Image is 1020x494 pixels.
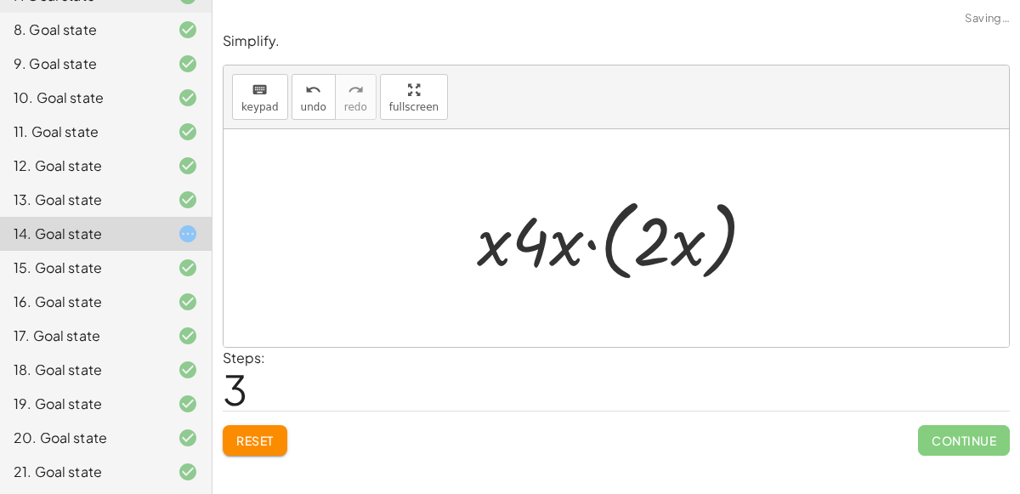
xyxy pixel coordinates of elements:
i: Task finished and correct. [178,360,198,380]
i: Task finished and correct. [178,54,198,74]
i: redo [348,80,364,100]
div: 14. Goal state [14,224,150,244]
span: fullscreen [389,101,439,113]
i: Task finished and correct. [178,462,198,482]
button: undoundo [292,74,336,120]
span: keypad [241,101,279,113]
p: Simplify. [223,31,1010,51]
i: Task finished and correct. [178,326,198,346]
div: 10. Goal state [14,88,150,108]
i: Task finished and correct. [178,258,198,278]
i: Task finished and correct. [178,88,198,108]
div: 17. Goal state [14,326,150,346]
div: 19. Goal state [14,394,150,414]
i: Task finished and correct. [178,20,198,40]
div: 18. Goal state [14,360,150,380]
i: Task finished and correct. [178,156,198,176]
i: keyboard [252,80,268,100]
i: Task finished and correct. [178,190,198,210]
div: 20. Goal state [14,428,150,448]
button: redoredo [335,74,377,120]
div: 12. Goal state [14,156,150,176]
i: undo [305,80,321,100]
i: Task finished and correct. [178,394,198,414]
i: Task started. [178,224,198,244]
label: Steps: [223,349,265,366]
span: redo [344,101,367,113]
div: 9. Goal state [14,54,150,74]
button: Reset [223,425,287,456]
span: Saving… [965,10,1010,27]
div: 15. Goal state [14,258,150,278]
div: 16. Goal state [14,292,150,312]
div: 8. Goal state [14,20,150,40]
span: Reset [236,433,274,448]
div: 11. Goal state [14,122,150,142]
i: Task finished and correct. [178,292,198,312]
i: Task finished and correct. [178,428,198,448]
button: fullscreen [380,74,448,120]
button: keyboardkeypad [232,74,288,120]
span: 3 [223,363,247,415]
span: undo [301,101,326,113]
i: Task finished and correct. [178,122,198,142]
div: 21. Goal state [14,462,150,482]
div: 13. Goal state [14,190,150,210]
